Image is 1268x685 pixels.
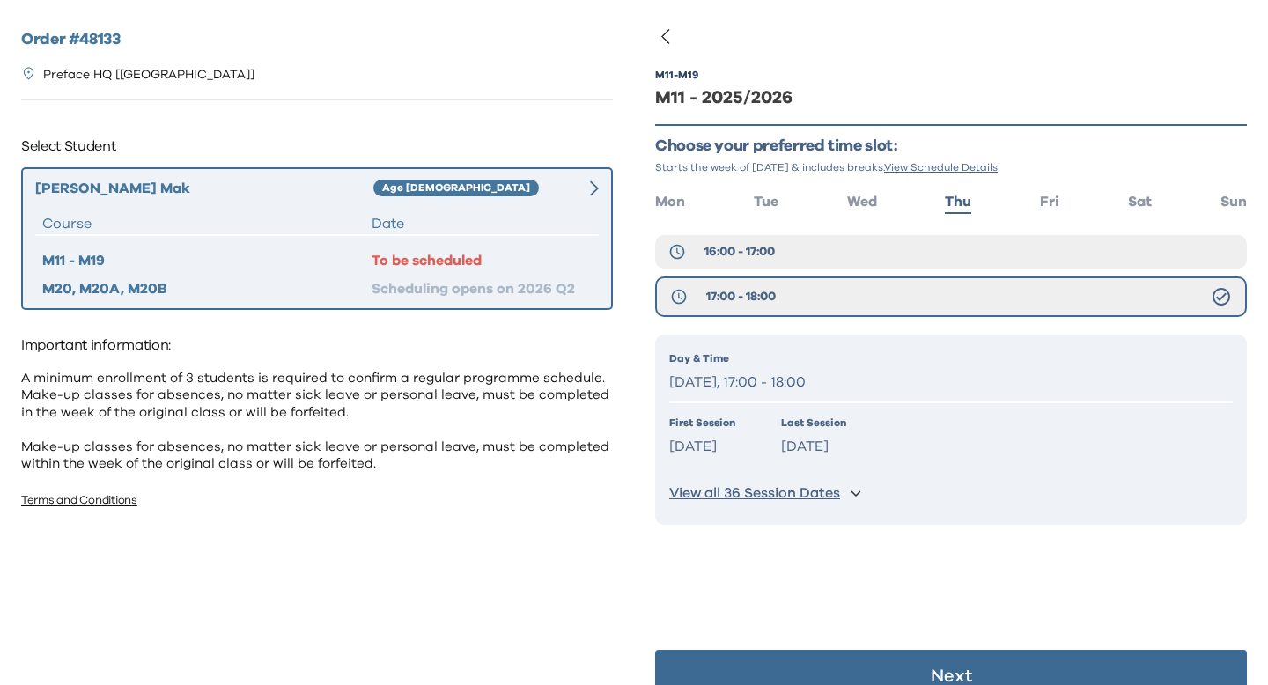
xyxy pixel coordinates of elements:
p: Next [931,667,972,685]
button: 17:00 - 18:00 [655,276,1247,317]
span: Sat [1128,195,1152,209]
span: Thu [945,195,971,209]
p: [DATE] [669,434,735,460]
p: Day & Time [669,350,1233,366]
div: Age [DEMOGRAPHIC_DATA] [373,180,539,197]
span: 17:00 - 18:00 [706,288,776,306]
span: Tue [754,195,778,209]
p: Starts the week of [DATE] & includes breaks. [655,160,1247,174]
span: Mon [655,195,685,209]
p: First Session [669,415,735,431]
button: View all 36 Session Dates [669,477,1233,510]
p: [DATE] [781,434,846,460]
div: Scheduling opens on 2026 Q2 [372,278,592,299]
p: Last Session [781,415,846,431]
div: M11 - 2025/2026 [655,85,1247,110]
p: Preface HQ [[GEOGRAPHIC_DATA]] [43,66,254,85]
div: M20, M20A, M20B [42,278,372,299]
span: Sun [1220,195,1247,209]
div: [PERSON_NAME] Mak [35,178,373,199]
div: Date [372,213,592,234]
h2: Order # 48133 [21,28,613,52]
p: Important information: [21,331,613,359]
span: Wed [847,195,877,209]
div: Course [42,213,372,234]
div: M11 - M19 [42,250,372,271]
p: Choose your preferred time slot: [655,136,1247,157]
span: 16:00 - 17:00 [704,243,775,261]
a: Terms and Conditions [21,495,137,506]
button: 16:00 - 17:00 [655,235,1247,269]
span: View Schedule Details [884,162,998,173]
div: M11 - M19 [655,68,698,82]
p: Select Student [21,132,613,160]
p: View all 36 Session Dates [669,484,840,503]
span: Fri [1040,195,1059,209]
p: A minimum enrollment of 3 students is required to confirm a regular programme schedule. Make-up c... [21,370,613,473]
div: To be scheduled [372,250,592,271]
p: [DATE], 17:00 - 18:00 [669,370,1233,395]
